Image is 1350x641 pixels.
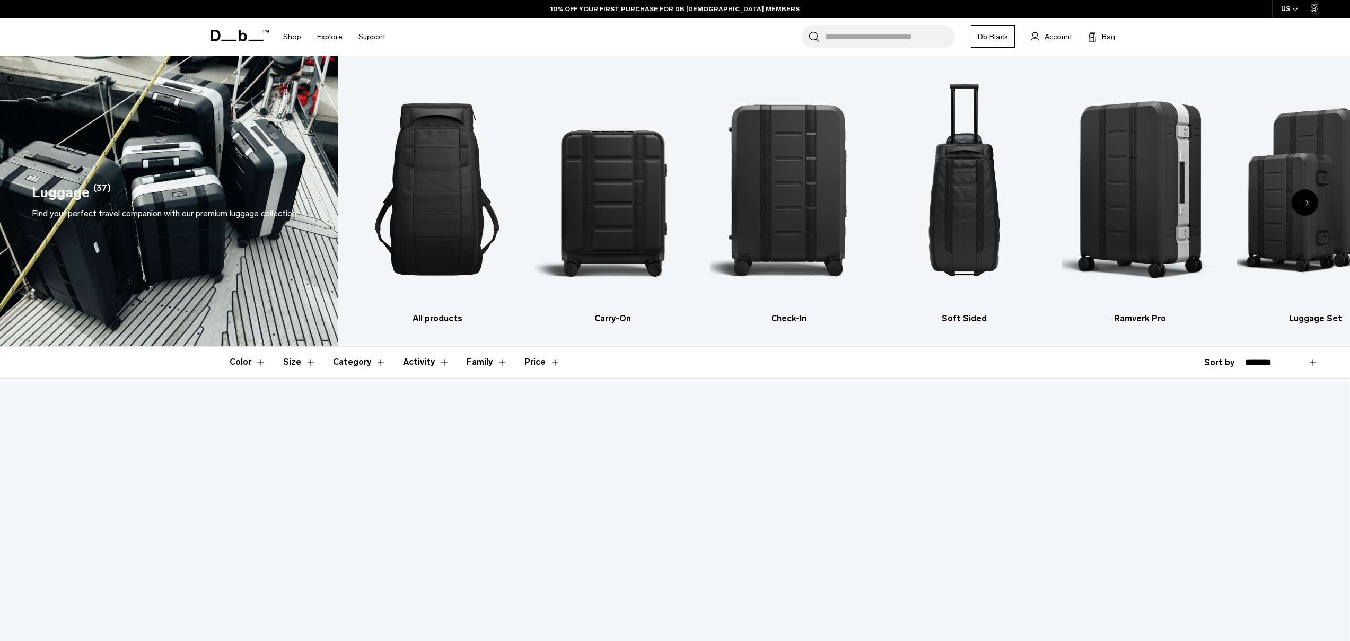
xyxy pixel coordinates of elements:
[534,312,691,325] h3: Carry-On
[550,4,800,14] a: 10% OFF YOUR FIRST PURCHASE FOR DB [DEMOGRAPHIC_DATA] MEMBERS
[971,25,1015,48] a: Db Black
[283,18,301,56] a: Shop
[359,72,516,307] img: Db
[1102,31,1115,42] span: Bag
[1062,312,1218,325] h3: Ramverk Pro
[358,18,385,56] a: Support
[275,18,393,56] nav: Main Navigation
[524,347,560,377] button: Toggle Price
[886,72,1042,307] img: Db
[710,72,867,325] a: Db Check-In
[359,312,516,325] h3: All products
[32,208,298,218] span: Find your perfect travel companion with our premium luggage collection.
[403,347,450,377] button: Toggle Filter
[1062,72,1218,325] a: Db Ramverk Pro
[1045,31,1072,42] span: Account
[359,72,516,325] a: Db All products
[1062,72,1218,325] li: 5 / 6
[710,72,867,307] img: Db
[534,72,691,307] img: Db
[710,312,867,325] h3: Check-In
[1062,72,1218,307] img: Db
[710,72,867,325] li: 3 / 6
[1292,189,1318,216] div: Next slide
[886,312,1042,325] h3: Soft Sided
[317,18,343,56] a: Explore
[467,347,507,377] button: Toggle Filter
[886,72,1042,325] li: 4 / 6
[93,182,111,204] span: (37)
[283,347,316,377] button: Toggle Filter
[1031,30,1072,43] a: Account
[1088,30,1115,43] button: Bag
[534,72,691,325] a: Db Carry-On
[886,72,1042,325] a: Db Soft Sided
[359,72,516,325] li: 1 / 6
[333,347,386,377] button: Toggle Filter
[230,347,266,377] button: Toggle Filter
[534,72,691,325] li: 2 / 6
[32,182,90,204] h1: Luggage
